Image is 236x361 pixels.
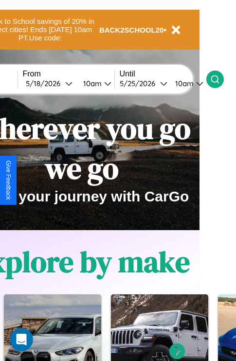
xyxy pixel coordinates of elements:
div: 10am [170,79,196,88]
iframe: Intercom live chat [10,328,33,351]
label: Until [120,70,206,78]
div: Give Feedback [5,161,12,200]
div: 10am [78,79,104,88]
div: 5 / 25 / 2026 [120,79,160,88]
label: From [23,70,114,78]
b: BACK2SCHOOL20 [99,26,164,34]
div: 5 / 18 / 2026 [26,79,65,88]
button: 10am [75,78,114,89]
button: 5/18/2026 [23,78,75,89]
button: 10am [167,78,206,89]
